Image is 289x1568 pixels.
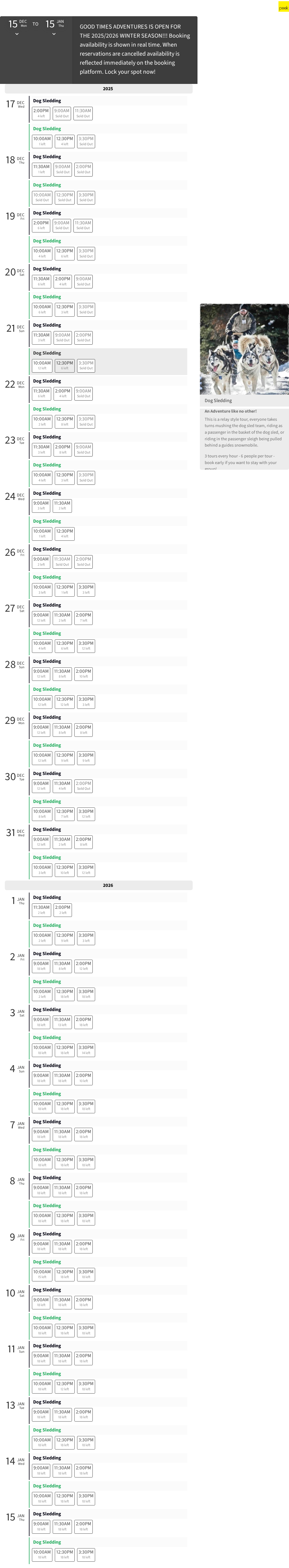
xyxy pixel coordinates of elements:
[33,988,51,995] span: 10:00AM
[33,490,61,497] a: Dog Sledding
[33,1100,51,1107] span: 10:00AM
[33,922,61,929] a: Dog Sledding
[33,786,49,792] span: 12 left
[79,1274,94,1280] span: 18 left
[79,702,94,708] span: 3 left
[33,1118,61,1125] a: Dog Sledding
[54,1302,70,1308] span: 18 left
[33,978,61,985] a: Dog Sledding
[75,107,91,114] span: 11:30AM
[33,612,49,618] span: 9:00AM
[33,1231,61,1237] a: Dog Sledding
[33,220,49,226] span: 2:00PM
[33,1072,49,1079] span: 9:00AM
[76,1302,91,1308] span: 18 left
[54,114,70,119] span: Sold Out
[33,904,50,911] span: 11:30AM
[54,1078,70,1084] span: 18 left
[33,702,51,708] span: 12 left
[33,842,49,847] span: 12 left
[33,1078,49,1084] span: 18 left
[56,590,73,595] span: 1 left
[76,618,91,623] span: 7 left
[56,310,73,315] span: 3 left
[56,752,73,758] span: 12:30PM
[56,864,73,871] span: 12:30PM
[33,518,61,524] a: Dog Sledding
[54,1072,70,1079] span: 11:30AM
[55,450,70,455] span: 8 left
[33,303,51,310] span: 10:00AM
[76,1247,91,1252] span: 18 left
[56,1268,73,1275] span: 12:30PM
[33,462,61,468] a: Dog Sledding
[79,988,94,995] span: 3:30PM
[33,1212,51,1219] span: 10:00AM
[54,960,70,967] span: 11:30AM
[33,142,51,147] span: 1 left
[76,1022,91,1028] span: 18 left
[56,1106,73,1112] span: 18 left
[33,826,61,833] a: Dog Sledding
[79,478,94,483] span: Sold Out
[76,338,91,343] span: Sold Out
[79,360,94,366] span: 3:30PM
[33,1128,49,1135] span: 9:00AM
[76,170,91,175] span: Sold Out
[56,366,73,371] span: 6 left
[75,226,91,231] span: Sold Out
[56,932,73,939] span: 12:30PM
[33,254,51,259] span: 4 left
[33,1022,49,1028] span: 18 left
[76,450,91,455] span: Sold Out
[79,814,94,819] span: 12 left
[56,192,73,198] span: 12:30PM
[33,714,61,721] a: Dog Sledding
[75,114,91,119] span: Sold Out
[56,478,73,483] span: 3 left
[33,332,50,338] span: 11:30AM
[33,724,49,730] span: 9:00AM
[54,220,70,226] span: 9:00AM
[79,864,94,871] span: 3:30PM
[55,388,70,394] span: 2:00PM
[33,1016,49,1023] span: 9:00AM
[33,422,51,427] span: 2 left
[33,170,50,175] span: 1 left
[56,1156,73,1163] span: 12:30PM
[76,724,91,730] span: 2:00PM
[33,1259,61,1265] a: Dog Sledding
[56,1324,73,1331] span: 12:30PM
[79,366,94,371] span: Sold Out
[79,135,94,142] span: 3:30PM
[55,904,70,911] span: 2:00PM
[76,780,91,787] span: 2:00PM
[79,1050,94,1056] span: 14 left
[79,247,94,254] span: 3:30PM
[33,1044,51,1051] span: 10:00AM
[56,1100,73,1107] span: 12:30PM
[33,556,49,562] span: 9:00AM
[76,562,91,567] span: Sold Out
[76,388,91,394] span: 9:00AM
[79,646,94,651] span: 12 left
[33,226,49,231] span: 6 left
[33,114,49,119] span: 4 left
[56,870,73,876] span: 10 left
[76,836,91,843] span: 2:00PM
[76,1241,91,1247] span: 2:00PM
[33,1184,49,1191] span: 9:00AM
[79,310,94,315] span: Sold Out
[33,1241,49,1247] span: 9:00AM
[33,153,61,160] a: Dog Sledding
[76,556,91,562] span: 2:00PM
[33,870,51,876] span: 3 left
[76,1128,91,1135] span: 2:00PM
[33,434,61,440] a: Dog Sledding
[33,310,51,315] span: 6 left
[33,534,51,539] span: 1 left
[76,394,91,399] span: Sold Out
[33,910,50,916] span: 2 left
[33,1296,49,1303] span: 9:00AM
[33,1324,51,1331] span: 10:00AM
